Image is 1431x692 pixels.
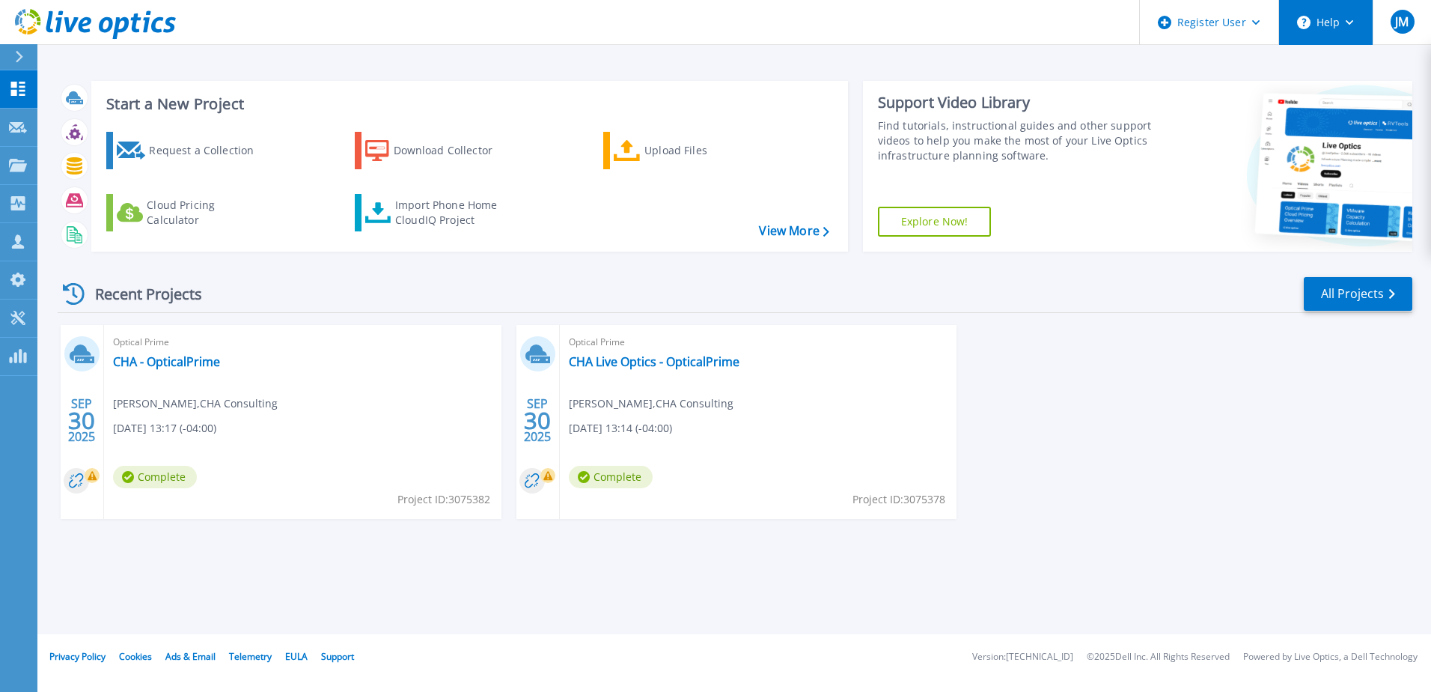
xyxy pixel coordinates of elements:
li: © 2025 Dell Inc. All Rights Reserved [1087,652,1230,662]
span: 30 [524,414,551,427]
span: Optical Prime [113,334,492,350]
a: Support [321,650,354,663]
div: Download Collector [394,136,513,166]
div: Import Phone Home CloudIQ Project [395,198,512,228]
a: CHA Live Optics - OpticalPrime [569,354,739,369]
div: SEP 2025 [67,393,96,448]
a: View More [759,224,829,238]
span: 30 [68,414,95,427]
div: Support Video Library [878,93,1158,112]
span: [DATE] 13:14 (-04:00) [569,420,672,437]
a: Upload Files [603,132,770,169]
div: Upload Files [644,136,764,166]
div: Cloud Pricing Calculator [147,198,266,228]
a: EULA [285,650,308,663]
div: Find tutorials, instructional guides and other support videos to help you make the most of your L... [878,118,1158,163]
div: Recent Projects [58,276,222,312]
span: [PERSON_NAME] , CHA Consulting [569,395,733,412]
div: SEP 2025 [523,393,552,448]
span: Complete [113,466,197,488]
span: JM [1395,16,1409,28]
span: Complete [569,466,653,488]
a: Request a Collection [106,132,273,169]
a: Ads & Email [165,650,216,663]
a: Telemetry [229,650,272,663]
a: Privacy Policy [49,650,106,663]
a: All Projects [1304,277,1412,311]
h3: Start a New Project [106,96,829,112]
span: Project ID: 3075382 [397,491,490,508]
a: Cookies [119,650,152,663]
span: [PERSON_NAME] , CHA Consulting [113,395,278,412]
a: Cloud Pricing Calculator [106,194,273,231]
span: [DATE] 13:17 (-04:00) [113,420,216,437]
a: Explore Now! [878,207,992,237]
a: Download Collector [355,132,522,169]
li: Powered by Live Optics, a Dell Technology [1243,652,1418,662]
div: Request a Collection [149,136,269,166]
span: Project ID: 3075378 [852,491,945,508]
a: CHA - OpticalPrime [113,354,220,369]
li: Version: [TECHNICAL_ID] [972,652,1073,662]
span: Optical Prime [569,334,948,350]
